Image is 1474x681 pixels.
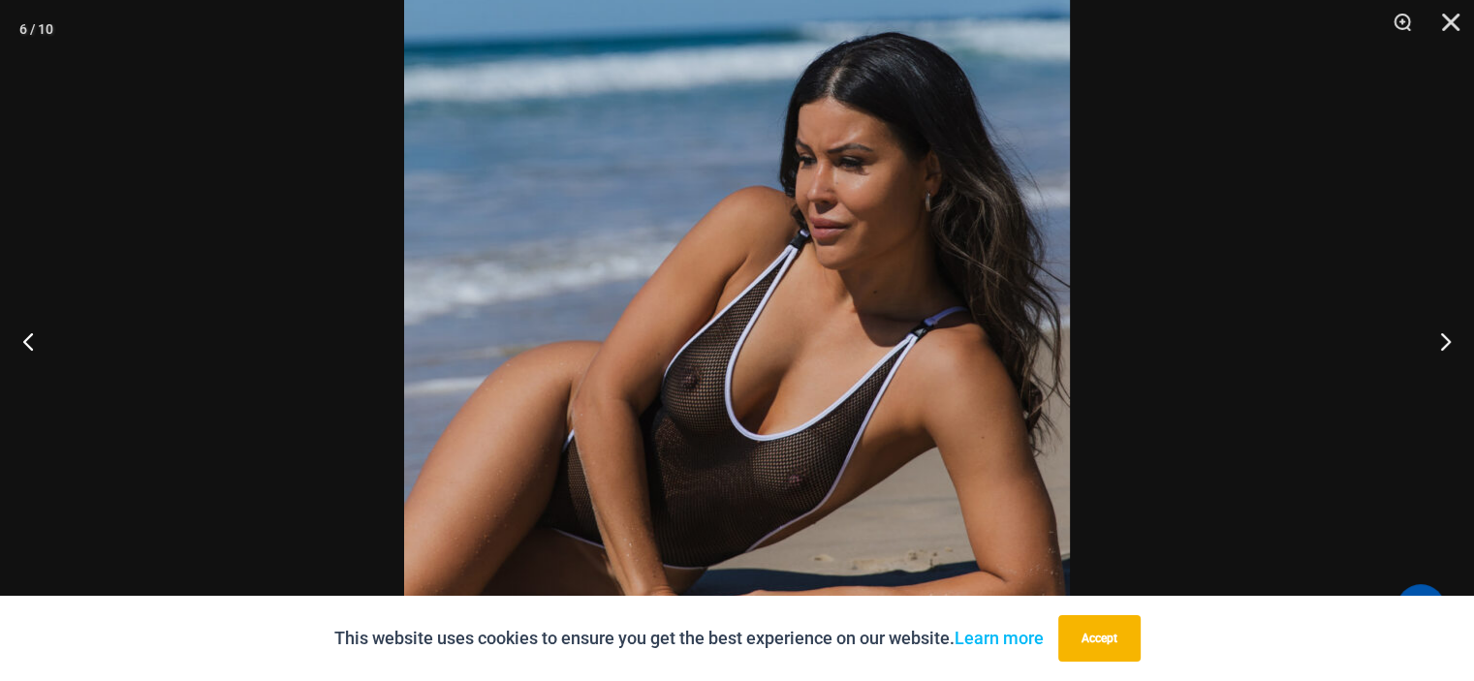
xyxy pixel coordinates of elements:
[334,624,1044,653] p: This website uses cookies to ensure you get the best experience on our website.
[1401,293,1474,389] button: Next
[955,628,1044,648] a: Learn more
[1058,615,1141,662] button: Accept
[19,15,53,44] div: 6 / 10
